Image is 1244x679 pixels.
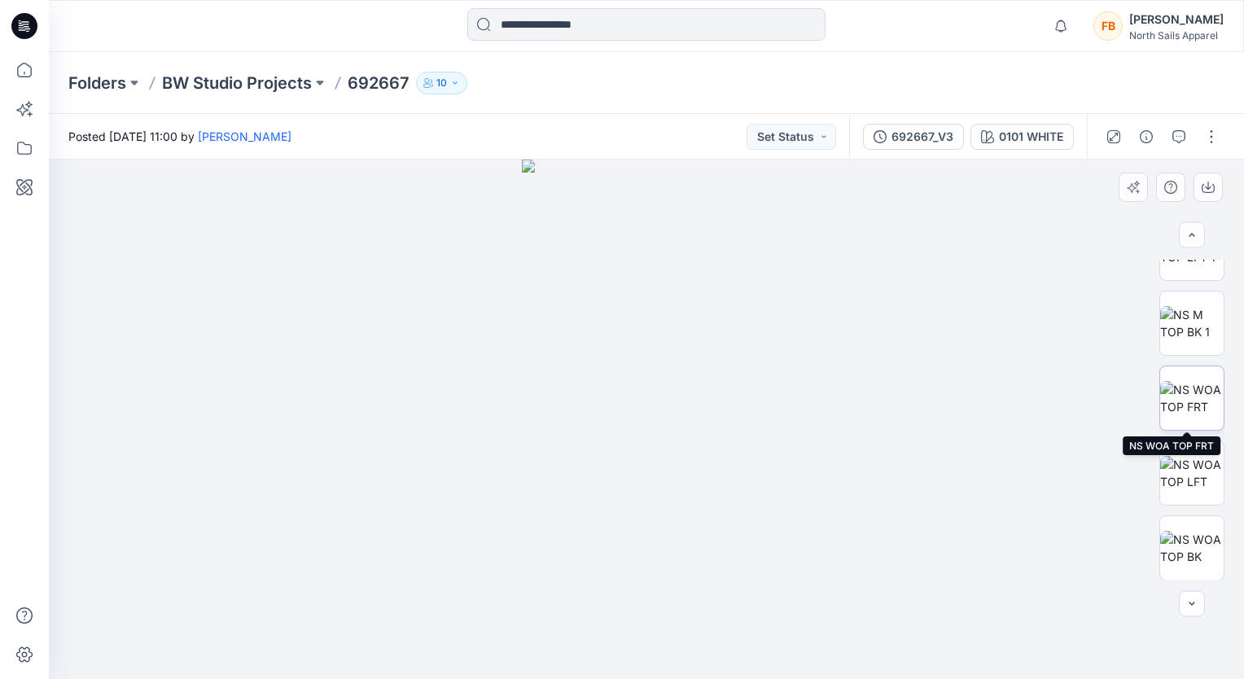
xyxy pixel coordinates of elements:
[999,128,1063,146] div: 0101 WHITE
[1160,531,1224,565] img: NS WOA TOP BK
[436,74,447,92] p: 10
[1129,10,1224,29] div: [PERSON_NAME]
[348,72,410,94] p: 692667
[1129,29,1224,42] div: North Sails Apparel
[68,72,126,94] a: Folders
[1160,306,1224,340] img: NS M TOP BK 1
[891,128,953,146] div: 692667_V3
[1160,456,1224,490] img: NS WOA TOP LFT
[1160,381,1224,415] img: NS WOA TOP FRT
[162,72,312,94] a: BW Studio Projects
[1133,124,1159,150] button: Details
[416,72,467,94] button: 10
[522,160,771,679] img: eyJhbGciOiJIUzI1NiIsImtpZCI6IjAiLCJzbHQiOiJzZXMiLCJ0eXAiOiJKV1QifQ.eyJkYXRhIjp7InR5cGUiOiJzdG9yYW...
[863,124,964,150] button: 692667_V3
[198,129,291,143] a: [PERSON_NAME]
[68,128,291,145] span: Posted [DATE] 11:00 by
[1093,11,1123,41] div: FB
[970,124,1074,150] button: 0101 WHITE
